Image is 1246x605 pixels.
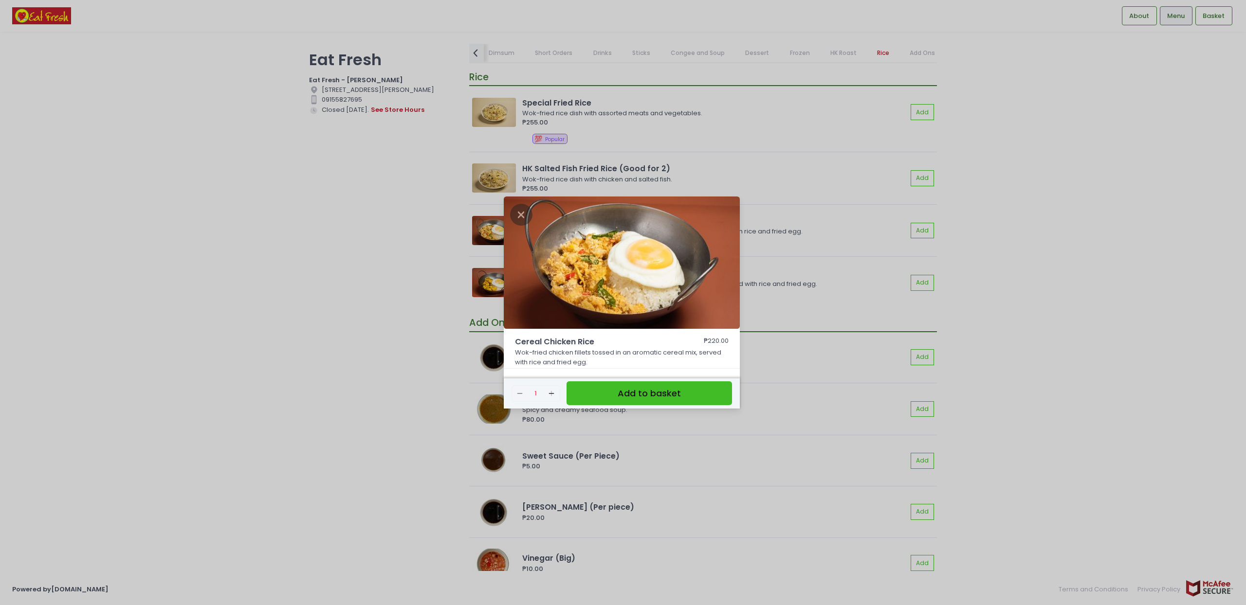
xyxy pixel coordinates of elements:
[515,348,729,367] p: Wok-fried chicken fillets tossed in an aromatic cereal mix, served with rice and fried egg.
[504,196,740,329] img: Cereal Chicken Rice
[704,336,729,348] div: ₱220.00
[567,381,732,405] button: Add to basket
[510,209,532,219] button: Close
[515,336,676,348] span: Cereal Chicken Rice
